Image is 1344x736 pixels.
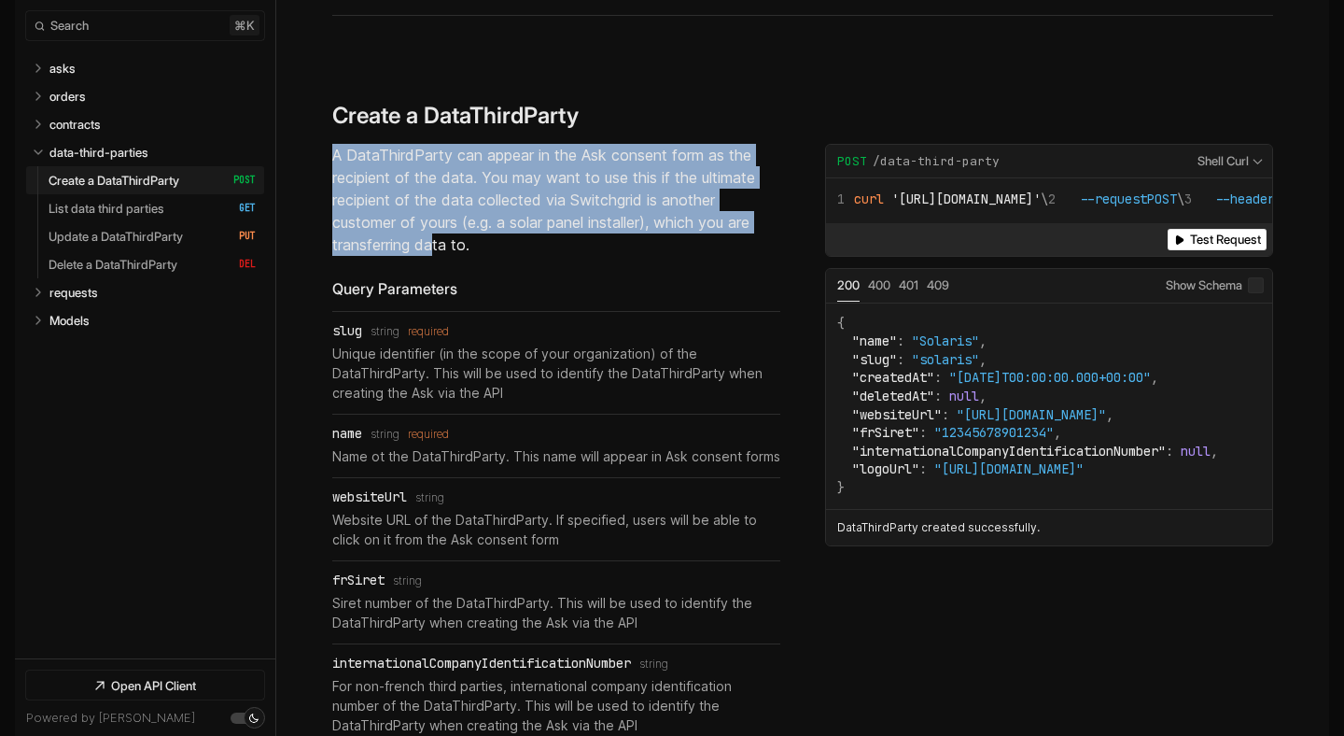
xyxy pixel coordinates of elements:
[49,312,90,329] p: Models
[873,153,1000,170] span: /data-third-party
[852,424,919,441] span: "frSiret"
[49,278,257,306] a: requests
[1166,269,1264,303] label: Show Schema
[852,351,897,368] span: "slug"
[49,194,256,222] a: List data third parties GET
[49,284,98,301] p: requests
[1048,191,1184,207] span: \
[1215,191,1275,207] span: --header
[934,369,942,386] span: :
[852,333,897,349] span: "name"
[852,460,919,477] span: "logoUrl"
[332,656,631,671] div: internationalCompanyIdentificationNumber
[332,278,780,300] div: Query Parameters
[837,277,860,292] span: 200
[837,315,845,332] span: {
[219,202,256,215] span: GET
[26,671,264,700] a: Open API Client
[49,60,76,77] p: asks
[1168,229,1267,250] button: Test Request
[927,277,949,292] span: 409
[1211,443,1218,460] span: ,
[837,153,867,170] span: POST
[979,333,987,349] span: ,
[891,191,1041,207] span: '[URL][DOMAIN_NAME]'
[371,325,399,338] span: string
[1166,443,1173,460] span: :
[1151,369,1158,386] span: ,
[49,54,257,82] a: asks
[49,166,256,194] a: Create a DataThirdParty POST
[15,46,275,658] nav: Table of contents for Api
[49,228,183,245] p: Update a DataThirdParty
[639,658,668,671] span: string
[934,460,1084,477] span: "[URL][DOMAIN_NAME]"
[852,406,942,423] span: "websiteUrl"
[219,258,256,271] span: DEL
[26,711,195,725] a: Powered by [PERSON_NAME]
[1106,406,1113,423] span: ,
[332,510,780,549] p: Website URL of the DataThirdParty. If specified, users will be able to click on it from the Ask c...
[979,351,987,368] span: ,
[332,344,780,403] p: Unique identifier (in the scope of your organization) of the DataThirdParty. This will be used to...
[332,323,362,338] div: slug
[49,116,101,133] p: contracts
[852,388,934,404] span: "deletedAt"
[49,110,257,138] a: contracts
[49,88,86,105] p: orders
[49,144,148,161] p: data-third-parties
[219,230,256,243] span: PUT
[332,676,780,735] p: For non-french third parties, international company identification number of the DataThirdParty. ...
[49,172,179,189] p: Create a DataThirdParty
[49,250,256,278] a: Delete a DataThirdParty DEL
[934,424,1054,441] span: "12345678901234"
[934,388,942,404] span: :
[332,593,780,632] p: Siret number of the DataThirdParty. This will be used to identify the DataThirdParty when creatin...
[49,200,164,217] p: List data third parties
[49,138,257,166] a: data-third-parties
[1147,191,1177,207] span: POST
[897,333,904,349] span: :
[332,489,407,504] div: websiteUrl
[837,479,845,496] span: }
[949,369,1151,386] span: "[DATE]T00:00:00.000+00:00"
[825,268,1273,545] div: Example Responses
[408,325,449,338] div: required
[332,573,385,587] div: frSiret
[408,428,449,441] div: required
[371,428,399,441] span: string
[219,174,256,187] span: POST
[979,388,987,404] span: ,
[919,460,927,477] span: :
[332,144,780,256] p: A DataThirdParty can appear in the Ask consent form as the recipient of the data. You may want to...
[50,19,89,33] span: Search
[897,351,904,368] span: :
[332,446,780,466] p: Name ot the DataThirdParty. This name will appear in Ask consent forms
[854,191,884,207] span: curl
[852,443,1166,460] span: "internationalCompanyIdentificationNumber"
[1190,233,1261,247] span: Test Request
[49,82,257,110] a: orders
[1054,424,1061,441] span: ,
[49,222,256,250] a: Update a DataThirdParty PUT
[230,15,259,35] kbd: ⌘ k
[912,333,979,349] span: "Solaris"
[415,491,444,504] span: string
[49,306,257,334] a: Models
[248,713,259,724] div: Set light mode
[899,277,918,292] span: 401
[393,574,422,587] span: string
[957,406,1106,423] span: "[URL][DOMAIN_NAME]"
[912,351,979,368] span: "solaris"
[837,519,1040,536] p: DataThirdParty created successfully.
[868,277,890,292] span: 400
[949,388,979,404] span: null
[1080,191,1177,207] span: --request
[837,191,1048,207] span: \
[1181,443,1211,460] span: null
[49,256,177,273] p: Delete a DataThirdParty
[919,424,927,441] span: :
[942,406,949,423] span: :
[332,426,362,441] div: name
[332,102,579,129] h3: Create a DataThirdParty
